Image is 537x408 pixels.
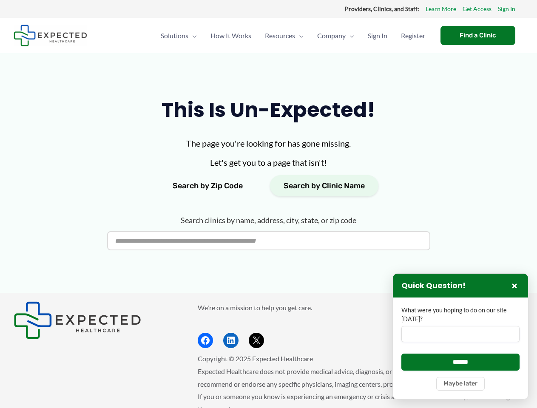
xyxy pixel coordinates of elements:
span: Solutions [161,21,188,51]
span: Sign In [368,21,387,51]
span: Menu Toggle [295,21,304,51]
p: The page you're looking for has gone missing. [107,137,430,150]
img: Expected Healthcare Logo - side, dark font, small [14,25,87,46]
label: Search clinics by name, address, city, state, or zip code [107,213,430,227]
p: We're on a mission to help you get care. [198,301,524,314]
button: Close [509,280,520,291]
a: Learn More [426,3,456,14]
span: How It Works [210,21,251,51]
a: How It Works [204,21,258,51]
a: Sign In [498,3,515,14]
a: Find a Clinic [440,26,515,45]
strong: Providers, Clinics, and Staff: [345,5,419,12]
a: Sign In [361,21,394,51]
span: Menu Toggle [188,21,197,51]
h3: Quick Question! [401,281,466,291]
p: Let's get you to a page that isn't! [107,156,430,169]
span: Copyright © 2025 Expected Healthcare [198,354,313,363]
button: Maybe later [436,377,485,391]
button: Search by Zip Code [159,175,256,196]
button: Search by Clinic Name [270,175,378,196]
span: Company [317,21,346,51]
h1: This is un-expected! [107,96,430,124]
nav: Primary Site Navigation [154,21,432,51]
span: Register [401,21,425,51]
img: Expected Healthcare Logo - side, dark font, small [14,301,141,339]
aside: Footer Widget 1 [14,301,176,339]
aside: Footer Widget 2 [198,301,524,348]
a: SolutionsMenu Toggle [154,21,204,51]
span: Resources [265,21,295,51]
span: Menu Toggle [346,21,354,51]
label: What were you hoping to do on our site [DATE]? [401,306,520,323]
a: CompanyMenu Toggle [310,21,361,51]
a: ResourcesMenu Toggle [258,21,310,51]
a: Register [394,21,432,51]
a: Get Access [463,3,492,14]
